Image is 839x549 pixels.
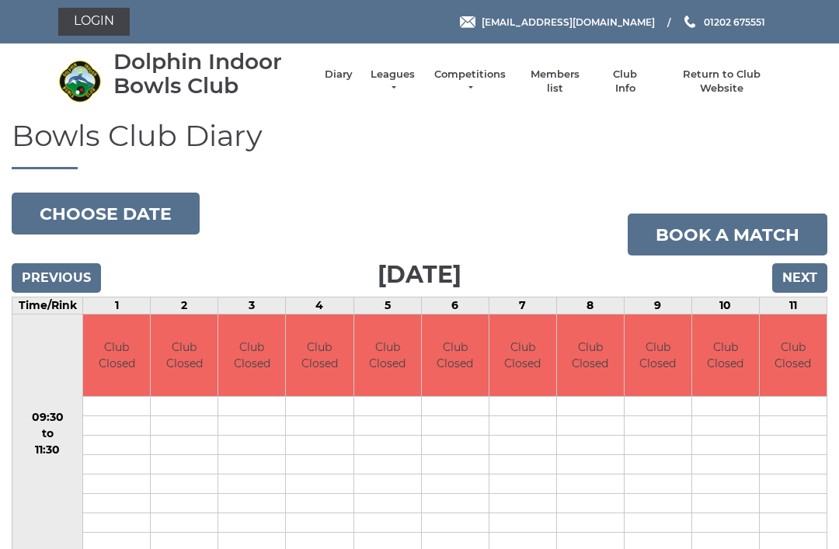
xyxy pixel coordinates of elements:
[353,297,421,314] td: 5
[557,314,624,396] td: Club Closed
[421,297,489,314] td: 6
[556,297,624,314] td: 8
[368,68,417,96] a: Leagues
[83,297,151,314] td: 1
[482,16,655,27] span: [EMAIL_ADDRESS][DOMAIN_NAME]
[12,120,827,170] h1: Bowls Club Diary
[624,297,691,314] td: 9
[286,297,353,314] td: 4
[663,68,781,96] a: Return to Club Website
[772,263,827,293] input: Next
[286,314,353,396] td: Club Closed
[625,314,691,396] td: Club Closed
[433,68,507,96] a: Competitions
[354,314,421,396] td: Club Closed
[12,297,83,314] td: Time/Rink
[58,8,130,36] a: Login
[489,314,556,396] td: Club Closed
[12,263,101,293] input: Previous
[83,314,150,396] td: Club Closed
[691,297,759,314] td: 10
[704,16,765,27] span: 01202 675551
[58,60,101,103] img: Dolphin Indoor Bowls Club
[682,15,765,30] a: Phone us 01202 675551
[759,297,827,314] td: 11
[760,314,827,396] td: Club Closed
[12,193,200,235] button: Choose date
[628,214,827,255] a: Book a match
[325,68,353,82] a: Diary
[422,314,489,396] td: Club Closed
[522,68,587,96] a: Members list
[460,15,655,30] a: Email [EMAIL_ADDRESS][DOMAIN_NAME]
[460,16,475,28] img: Email
[684,16,695,28] img: Phone us
[151,314,218,396] td: Club Closed
[218,297,286,314] td: 3
[151,297,218,314] td: 2
[218,314,285,396] td: Club Closed
[113,50,309,98] div: Dolphin Indoor Bowls Club
[489,297,556,314] td: 7
[603,68,648,96] a: Club Info
[692,314,759,396] td: Club Closed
